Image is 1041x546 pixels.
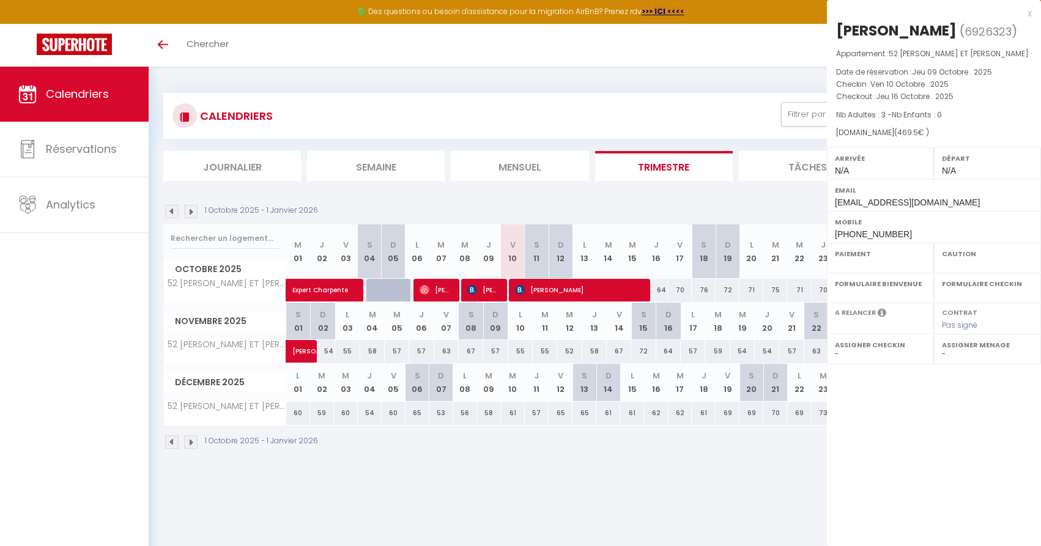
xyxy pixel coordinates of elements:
span: 52 [PERSON_NAME] ET [PERSON_NAME] · [889,48,1032,59]
label: Assigner Menage [942,339,1033,351]
span: ( € ) [894,127,929,138]
label: Assigner Checkin [835,339,926,351]
span: N/A [835,166,849,175]
label: Caution [942,248,1033,260]
span: Pas signé [942,320,977,330]
span: Nb Enfants : 0 [892,109,942,120]
p: Checkin : [836,78,1032,90]
label: Arrivée [835,152,926,164]
label: Formulaire Checkin [942,278,1033,290]
div: [PERSON_NAME] [836,21,957,40]
span: ( ) [960,23,1017,40]
label: A relancer [835,308,876,318]
span: [EMAIL_ADDRESS][DOMAIN_NAME] [835,197,980,207]
span: Nb Adultes : 3 - [836,109,942,120]
div: x [827,6,1032,21]
i: Sélectionner OUI si vous souhaiter envoyer les séquences de messages post-checkout [878,308,886,321]
span: Ven 10 Octobre . 2025 [870,79,949,89]
p: Checkout : [836,90,1032,103]
span: Jeu 16 Octobre . 2025 [876,91,954,101]
p: Appartement : [836,48,1032,60]
span: [PHONE_NUMBER] [835,229,912,239]
span: 6926323 [965,24,1012,39]
div: [DOMAIN_NAME] [836,127,1032,139]
span: N/A [942,166,956,175]
label: Départ [942,152,1033,164]
label: Paiement [835,248,926,260]
span: Jeu 09 Octobre . 2025 [912,67,992,77]
label: Mobile [835,216,1033,228]
span: 469.5 [897,127,918,138]
label: Email [835,184,1033,196]
label: Formulaire Bienvenue [835,278,926,290]
label: Contrat [942,308,977,315]
p: Date de réservation : [836,66,1032,78]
